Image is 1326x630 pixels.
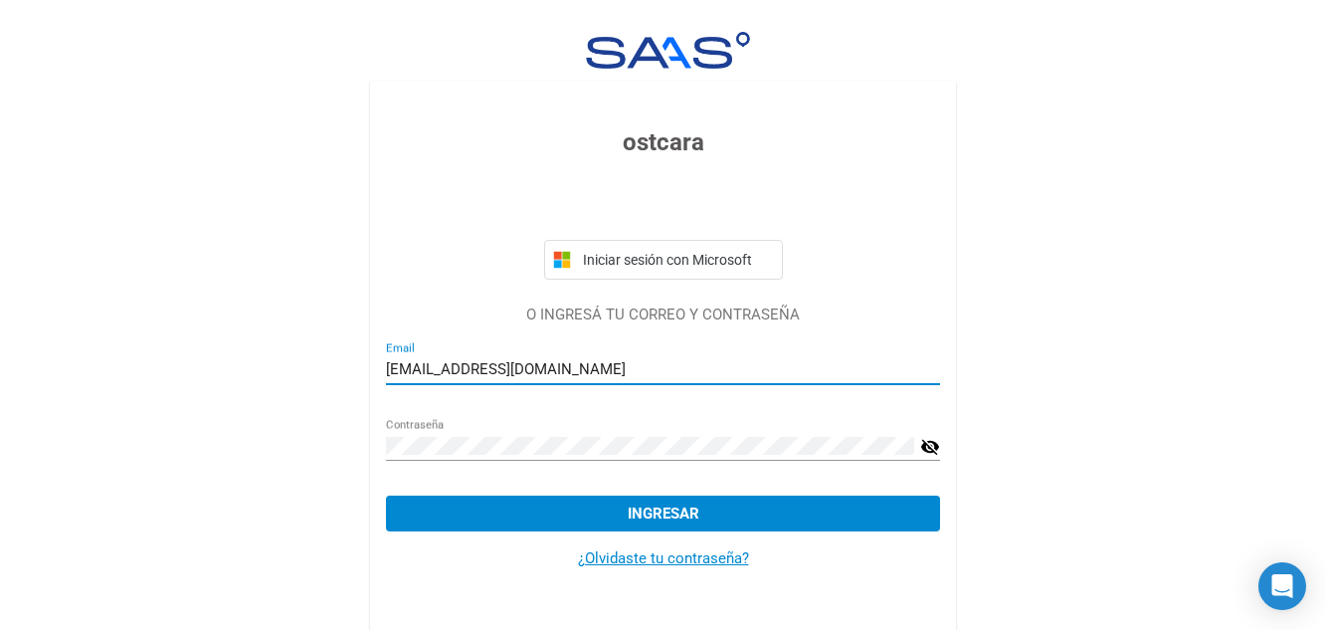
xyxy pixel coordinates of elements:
p: O INGRESÁ TU CORREO Y CONTRASEÑA [386,304,940,326]
a: ¿Olvidaste tu contraseña? [578,549,749,567]
span: Ingresar [628,505,699,523]
div: Open Intercom Messenger [1258,562,1306,610]
span: Iniciar sesión con Microsoft [579,252,774,268]
button: Ingresar [386,496,940,531]
h3: ostcara [386,124,940,160]
iframe: Botón Iniciar sesión con Google [534,182,793,226]
button: Iniciar sesión con Microsoft [544,240,783,280]
mat-icon: visibility_off [920,435,940,459]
